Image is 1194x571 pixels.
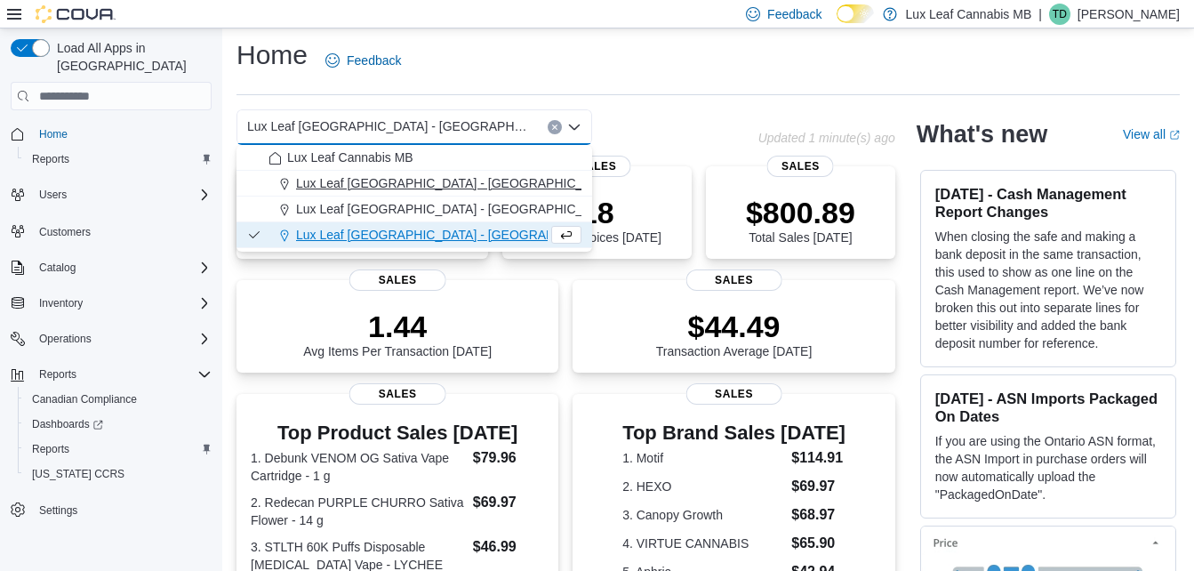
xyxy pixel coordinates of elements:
div: Choose from the following options [236,145,592,248]
button: Customers [4,218,219,244]
button: Inventory [32,293,90,314]
dt: 3. Canopy Growth [622,506,784,524]
a: Dashboards [18,412,219,437]
span: Sales [767,156,834,177]
p: 1.44 [303,309,492,344]
span: Lux Leaf Cannabis MB [287,149,413,166]
input: Dark Mode [837,4,874,23]
button: Lux Leaf Cannabis MB [236,145,592,171]
button: Catalog [32,257,83,278]
a: Reports [25,438,76,460]
h1: Home [236,37,308,73]
span: Operations [32,328,212,350]
button: Canadian Compliance [18,387,219,412]
p: Lux Leaf Cannabis MB [906,4,1032,25]
button: Home [4,121,219,147]
dt: 1. Debunk VENOM OG Sativa Vape Cartridge - 1 g [251,449,466,485]
dt: 1. Motif [622,449,784,467]
p: $44.49 [656,309,813,344]
a: Feedback [318,43,408,78]
span: Reports [25,149,212,170]
button: Reports [18,147,219,172]
dd: $68.97 [791,504,845,526]
p: When closing the safe and making a bank deposit in the same transaction, this used to show as one... [935,228,1161,352]
dd: $46.99 [473,536,545,558]
a: Settings [32,500,84,521]
span: Home [32,123,212,145]
button: Reports [18,437,219,462]
span: Sales [685,269,782,291]
button: Lux Leaf [GEOGRAPHIC_DATA] - [GEOGRAPHIC_DATA] [236,171,592,197]
dt: 2. HEXO [622,478,784,495]
span: Operations [39,332,92,346]
span: Inventory [32,293,212,314]
a: Customers [32,221,98,243]
span: Users [39,188,67,202]
h3: Top Product Sales [DATE] [251,422,544,444]
span: Settings [32,499,212,521]
span: Sales [685,383,782,405]
button: Settings [4,497,219,523]
dd: $69.97 [473,492,545,513]
p: [PERSON_NAME] [1078,4,1180,25]
a: Reports [25,149,76,170]
div: Theo Dorge [1049,4,1070,25]
span: Users [32,184,212,205]
span: Feedback [347,52,401,69]
div: Avg Items Per Transaction [DATE] [303,309,492,358]
span: Settings [39,503,77,518]
dd: $69.97 [791,476,845,497]
span: TD [1053,4,1067,25]
a: Canadian Compliance [25,389,144,410]
button: Catalog [4,255,219,280]
p: If you are using the Ontario ASN format, the ASN Import in purchase orders will now automatically... [935,432,1161,503]
p: | [1038,4,1042,25]
span: Reports [32,364,212,385]
h3: Top Brand Sales [DATE] [622,422,845,444]
span: Lux Leaf [GEOGRAPHIC_DATA] - [GEOGRAPHIC_DATA][PERSON_NAME] [296,226,720,244]
a: Home [32,124,75,145]
span: Dashboards [32,417,103,431]
button: Users [32,184,74,205]
span: Feedback [767,5,821,23]
span: Customers [32,220,212,242]
div: Total # Invoices [DATE] [533,195,661,245]
a: View allExternal link [1123,127,1180,141]
button: Lux Leaf [GEOGRAPHIC_DATA] - [GEOGRAPHIC_DATA] [236,197,592,222]
span: Load All Apps in [GEOGRAPHIC_DATA] [50,39,212,75]
span: [US_STATE] CCRS [32,467,124,481]
h3: [DATE] - ASN Imports Packaged On Dates [935,390,1161,425]
button: Operations [4,326,219,351]
button: Reports [4,362,219,387]
div: Transaction Average [DATE] [656,309,813,358]
p: $800.89 [746,195,855,230]
span: Customers [39,225,91,239]
svg: External link [1169,130,1180,141]
a: Dashboards [25,414,110,435]
span: Reports [32,442,69,456]
dt: 4. VIRTUE CANNABIS [622,535,784,552]
button: Clear input [548,120,562,134]
button: [US_STATE] CCRS [18,462,219,487]
span: Reports [39,367,76,382]
span: Sales [564,156,630,177]
button: Operations [32,328,99,350]
span: Lux Leaf [GEOGRAPHIC_DATA] - [GEOGRAPHIC_DATA] [296,174,618,192]
dd: $114.91 [791,447,845,469]
div: Total Sales [DATE] [746,195,855,245]
p: 18 [533,195,661,230]
dt: 2. Redecan PURPLE CHURRO Sativa Flower - 14 g [251,494,466,529]
h2: What's new [917,120,1047,149]
span: Sales [349,383,446,405]
span: Inventory [39,296,83,310]
span: Canadian Compliance [25,389,212,410]
span: Canadian Compliance [32,392,137,406]
span: Sales [349,269,446,291]
dd: $65.90 [791,533,845,554]
button: Lux Leaf [GEOGRAPHIC_DATA] - [GEOGRAPHIC_DATA][PERSON_NAME] [236,222,592,248]
span: Dark Mode [837,23,837,24]
h3: [DATE] - Cash Management Report Changes [935,185,1161,221]
button: Inventory [4,291,219,316]
a: [US_STATE] CCRS [25,463,132,485]
button: Users [4,182,219,207]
